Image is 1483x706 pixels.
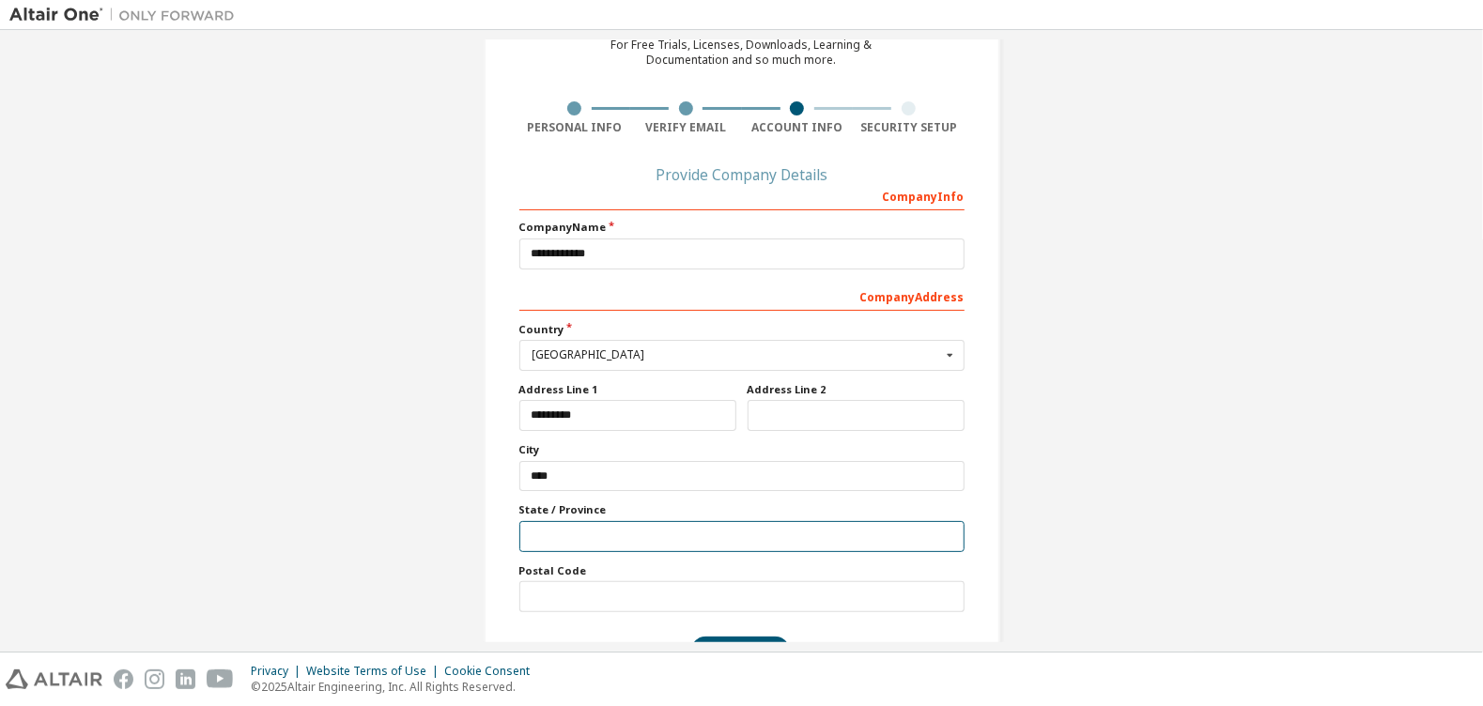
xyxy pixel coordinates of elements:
div: Company Address [519,281,965,311]
img: instagram.svg [145,669,164,689]
label: Country [519,322,965,337]
div: Account Info [742,120,854,135]
div: Privacy [251,664,306,679]
p: © 2025 Altair Engineering, Inc. All Rights Reserved. [251,679,541,695]
button: Next [691,637,790,665]
div: Security Setup [853,120,965,135]
label: Postal Code [519,563,965,578]
label: Address Line 2 [748,382,965,397]
img: Altair One [9,6,244,24]
img: altair_logo.svg [6,669,102,689]
div: For Free Trials, Licenses, Downloads, Learning & Documentation and so much more. [611,38,873,68]
img: youtube.svg [207,669,234,689]
label: State / Province [519,502,965,517]
div: Verify Email [630,120,742,135]
div: Personal Info [519,120,631,135]
div: [GEOGRAPHIC_DATA] [533,349,941,361]
label: Address Line 1 [519,382,736,397]
label: City [519,442,965,457]
div: Company Info [519,180,965,210]
div: Website Terms of Use [306,664,444,679]
div: Provide Company Details [519,169,965,180]
div: Cookie Consent [444,664,541,679]
img: linkedin.svg [176,669,195,689]
img: facebook.svg [114,669,133,689]
label: Company Name [519,220,965,235]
